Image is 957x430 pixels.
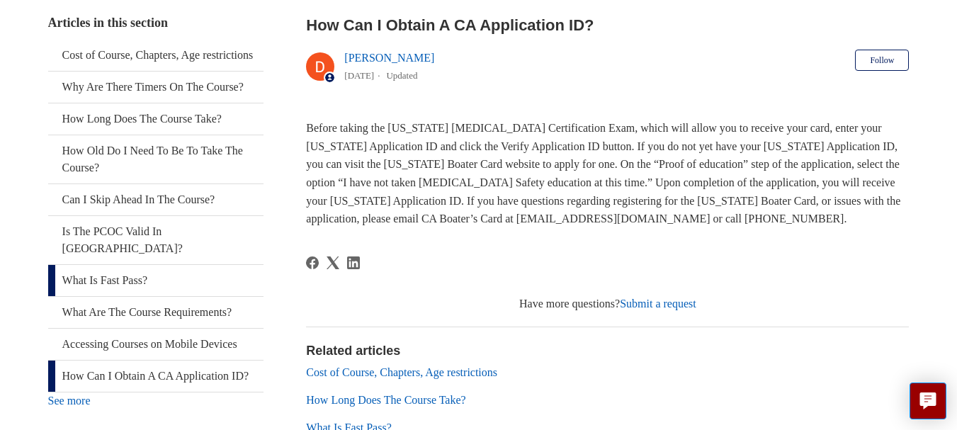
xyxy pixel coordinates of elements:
a: Can I Skip Ahead In The Course? [48,184,264,215]
a: How Long Does The Course Take? [48,103,264,135]
a: How Old Do I Need To Be To Take The Course? [48,135,264,183]
button: Follow Article [855,50,909,71]
div: Have more questions? [306,295,909,312]
svg: Share this page on Facebook [306,256,319,269]
a: What Are The Course Requirements? [48,297,264,328]
svg: Share this page on X Corp [327,256,339,269]
a: What Is Fast Pass? [48,265,264,296]
a: Accessing Courses on Mobile Devices [48,329,264,360]
span: Articles in this section [48,16,168,30]
time: 03/01/2024, 13:15 [344,70,374,81]
a: Cost of Course, Chapters, Age restrictions [306,366,497,378]
a: [PERSON_NAME] [344,52,434,64]
svg: Share this page on LinkedIn [347,256,360,269]
a: Is The PCOC Valid In [GEOGRAPHIC_DATA]? [48,216,264,264]
a: Facebook [306,256,319,269]
a: How Can I Obtain A CA Application ID? [48,361,264,392]
a: LinkedIn [347,256,360,269]
h2: How Can I Obtain A CA Application ID? [306,13,909,37]
a: How Long Does The Course Take? [306,394,465,406]
span: Before taking the [US_STATE] [MEDICAL_DATA] Certification Exam, which will allow you to receive y... [306,122,900,225]
button: Live chat [910,383,946,419]
h2: Related articles [306,341,909,361]
a: Cost of Course, Chapters, Age restrictions [48,40,264,71]
a: Why Are There Timers On The Course? [48,72,264,103]
a: Submit a request [620,298,696,310]
a: See more [48,395,91,407]
a: X Corp [327,256,339,269]
li: Updated [386,70,417,81]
